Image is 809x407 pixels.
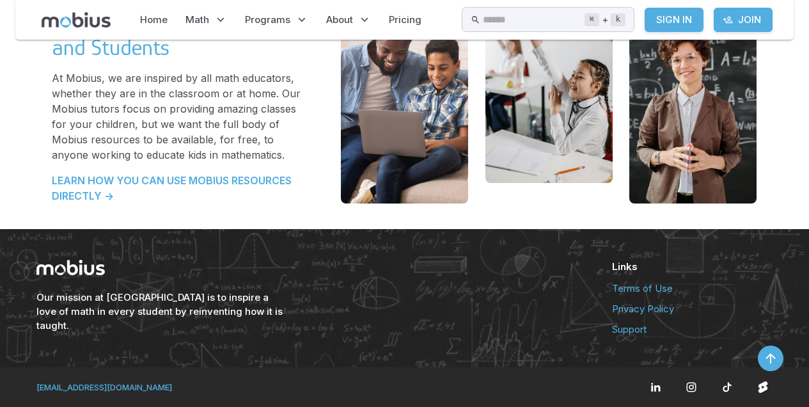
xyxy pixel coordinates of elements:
a: [EMAIL_ADDRESS][DOMAIN_NAME] [36,382,172,392]
span: Math [185,13,209,27]
a: Join [714,8,773,32]
h6: Links [612,260,773,274]
kbd: k [611,13,625,26]
a: Terms of Use [612,282,773,296]
kbd: ⌘ [585,13,599,26]
h6: Our mission at [GEOGRAPHIC_DATA] is to inspire a love of math in every student by reinventing how... [36,291,286,333]
span: About [326,13,353,27]
p: At Mobius, we are inspired by all math educators, whether they are in the classroom or at home. O... [52,70,305,163]
a: Pricing [385,5,425,35]
span: Programs [245,13,290,27]
a: Support [612,323,773,337]
a: LEARN HOW YOU CAN USE MOBIUS RESOURCES DIRECTLY -> [52,173,305,203]
a: Privacy Policy [612,302,773,316]
img: schedule image [341,4,468,203]
h3: and Students [52,35,305,60]
img: schedule image [629,4,757,203]
div: + [585,12,625,28]
a: Sign In [645,8,703,32]
a: Home [136,5,171,35]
